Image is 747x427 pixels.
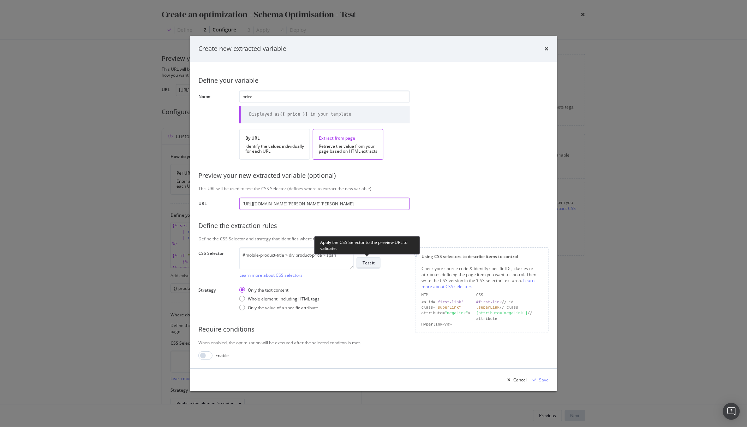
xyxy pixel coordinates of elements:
[248,296,319,302] div: Whole element, including HTML tags
[476,299,543,305] div: // id
[239,296,319,302] div: Whole element, including HTML tags
[445,311,468,315] div: "megaLink"
[198,250,234,276] label: CSS Selector
[422,277,534,289] a: Learn more about CSS selectors
[314,236,420,255] div: Apply the CSS Selector to the preview URL to validate.
[280,112,308,117] b: {{ price }}
[504,374,527,386] button: Cancel
[539,377,549,383] div: Save
[198,76,549,85] div: Define your variable
[476,305,500,310] div: .superLink
[363,260,375,266] div: Test it
[319,144,377,154] div: Retrieve the value from your page based on HTML extracts
[544,44,549,53] div: times
[198,287,234,312] label: Strategy
[239,198,410,210] input: https://www.example.com
[239,272,303,278] a: Learn more about CSS selectors
[198,340,549,346] div: When enabled, the optimization will be executed after the selected conditon is met.
[476,311,528,315] div: [attribute='megaLink']
[198,236,549,242] div: Define the CSS Selector and strategy that identifies where to extract the variable from your page.
[422,305,471,311] div: class=
[249,112,351,118] div: Displayed as in your template
[476,310,543,321] div: // attribute
[436,300,464,304] div: "first-link"
[245,144,304,154] div: Identify the values individually for each URL
[436,305,461,310] div: "superLink"
[723,403,740,420] div: Open Intercom Messenger
[239,305,319,311] div: Only the value of a specific attribute
[422,253,543,259] div: Using CSS selectors to describe items to control
[248,287,288,293] div: Only the text content
[239,287,319,293] div: Only the text content
[239,247,354,269] textarea: #mobile-product-title > div.product-price > span
[198,325,549,334] div: Require conditions
[513,377,527,383] div: Cancel
[198,200,234,208] label: URL
[422,322,471,327] div: Hyperlink</a>
[198,44,286,53] div: Create new extracted variable
[198,186,549,192] div: This URL will be used to test the CSS Selector (defines where to extract the new variable).
[476,292,543,298] div: CSS
[319,135,377,141] div: Extract from page
[422,292,471,298] div: HTML
[422,310,471,321] div: attribute= >
[245,135,304,141] div: By URL
[198,171,549,180] div: Preview your new extracted variable (optional)
[422,265,543,290] div: Check your source code & identify specific IDs, classes or attributes defining the page item you ...
[198,94,234,122] label: Name
[190,36,557,391] div: modal
[476,305,543,311] div: // class
[530,374,549,386] button: Save
[476,300,502,304] div: #first-link
[357,257,381,269] button: Test it
[422,299,471,305] div: <a id=
[198,221,549,230] div: Define the extraction rules
[248,305,318,311] div: Only the value of a specific attribute
[215,352,229,358] div: Enable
